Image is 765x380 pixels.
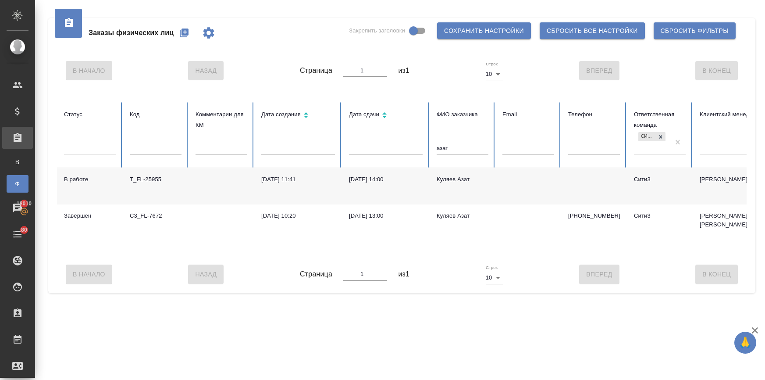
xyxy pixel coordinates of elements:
[196,109,247,130] div: Комментарии для КМ
[638,132,656,141] div: Сити3
[437,212,488,220] div: Куляев Азат
[654,22,736,39] button: Сбросить фильтры
[261,109,335,122] div: Сортировка
[300,65,332,76] span: Страница
[261,175,335,184] div: [DATE] 11:41
[661,25,729,36] span: Сбросить фильтры
[634,212,686,220] div: Сити3
[16,226,32,234] span: 80
[486,265,498,270] label: Строк
[444,25,524,36] span: Сохранить настройки
[11,179,24,188] span: Ф
[130,212,181,220] div: C3_FL-7672
[349,26,405,35] span: Закрепить заголовки
[486,272,503,284] div: 10
[2,223,33,245] a: 80
[64,109,116,120] div: Статус
[734,332,756,354] button: 🙏
[437,175,488,184] div: Куляев Азат
[7,153,28,171] a: В
[634,175,686,184] div: Сити3
[349,212,423,220] div: [DATE] 13:00
[130,109,181,120] div: Код
[486,68,503,80] div: 10
[502,109,554,120] div: Email
[11,199,37,208] span: 18010
[174,22,195,43] button: Создать
[398,269,409,280] span: из 1
[261,212,335,220] div: [DATE] 10:20
[11,158,24,166] span: В
[2,197,33,219] a: 18010
[568,109,620,120] div: Телефон
[300,269,332,280] span: Страница
[568,212,620,220] p: [PHONE_NUMBER]
[64,212,116,220] div: Завершен
[398,65,409,76] span: из 1
[89,28,174,38] span: Заказы физических лиц
[349,109,423,122] div: Сортировка
[437,22,531,39] button: Сохранить настройки
[130,175,181,184] div: T_FL-25955
[486,62,498,66] label: Строк
[437,109,488,120] div: ФИО заказчика
[349,175,423,184] div: [DATE] 14:00
[7,175,28,193] a: Ф
[738,333,753,352] span: 🙏
[64,175,116,184] div: В работе
[540,22,645,39] button: Сбросить все настройки
[547,25,638,36] span: Сбросить все настройки
[634,109,686,130] div: Ответственная команда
